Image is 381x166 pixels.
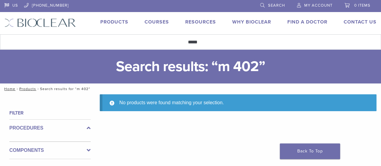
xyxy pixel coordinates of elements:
[280,143,340,159] a: Back To Top
[5,18,76,27] img: Bioclear
[15,87,19,90] span: /
[354,3,370,8] span: 0 items
[287,19,327,25] a: Find A Doctor
[2,87,15,91] a: Home
[9,147,91,154] label: Components
[100,94,376,111] div: No products were found matching your selection.
[344,19,376,25] a: Contact Us
[9,109,91,117] h4: Filter
[100,19,128,25] a: Products
[304,3,333,8] span: My Account
[232,19,271,25] a: Why Bioclear
[268,3,285,8] span: Search
[36,87,40,90] span: /
[9,124,91,132] label: Procedures
[145,19,169,25] a: Courses
[185,19,216,25] a: Resources
[19,87,36,91] a: Products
